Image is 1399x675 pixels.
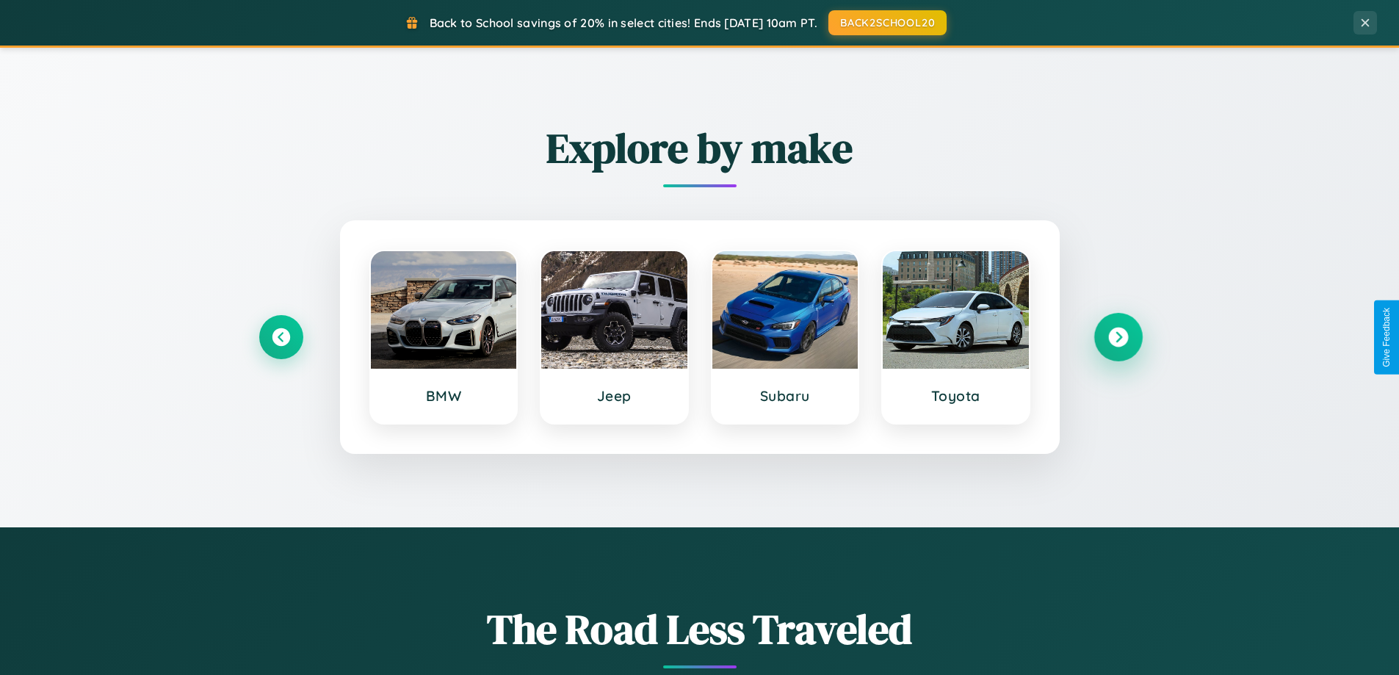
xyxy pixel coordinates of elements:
[259,120,1140,176] h2: Explore by make
[386,387,502,405] h3: BMW
[1381,308,1392,367] div: Give Feedback
[556,387,673,405] h3: Jeep
[727,387,844,405] h3: Subaru
[259,601,1140,657] h1: The Road Less Traveled
[828,10,947,35] button: BACK2SCHOOL20
[430,15,817,30] span: Back to School savings of 20% in select cities! Ends [DATE] 10am PT.
[897,387,1014,405] h3: Toyota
